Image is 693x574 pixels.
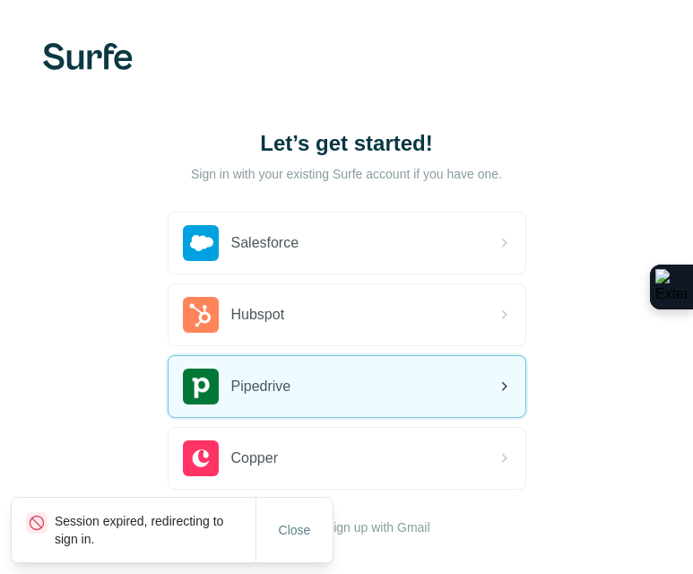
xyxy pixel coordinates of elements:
img: Extension Icon [655,269,688,305]
span: Hubspot [231,304,285,326]
button: Sign up with Gmail [325,518,430,536]
span: Close [279,521,311,539]
span: Copper [231,448,278,469]
img: Surfe's logo [43,43,133,70]
button: Close [266,514,324,546]
img: hubspot's logo [183,297,219,333]
p: Sign in with your existing Surfe account if you have one. [191,165,502,183]
span: Salesforce [231,232,299,254]
h1: Let’s get started! [168,129,526,158]
img: copper's logo [183,440,219,476]
img: salesforce's logo [183,225,219,261]
img: pipedrive's logo [183,369,219,404]
p: Session expired, redirecting to sign in. [55,512,256,548]
span: Pipedrive [231,376,291,397]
